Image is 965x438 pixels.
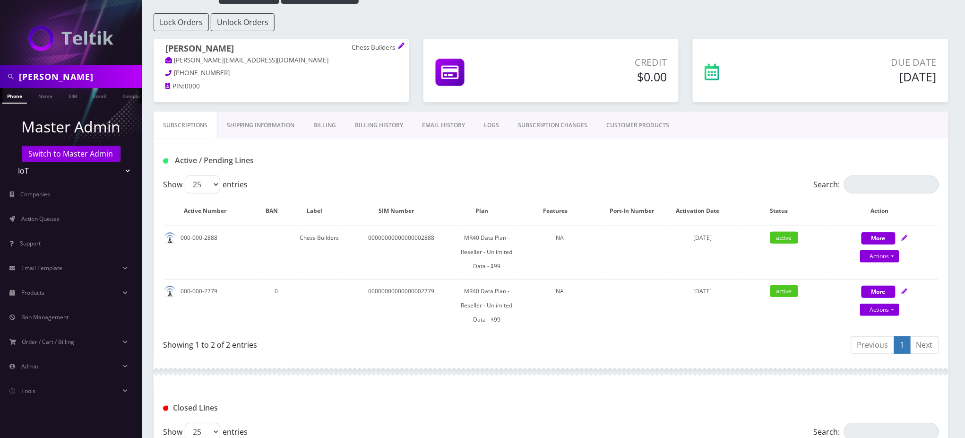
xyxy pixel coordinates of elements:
[461,197,513,225] th: Plan: activate to sort column ascending
[461,279,513,332] td: MR40 Data Plan - Reseller - Unlimited Data - $99
[28,26,113,51] img: IoT
[461,226,513,278] td: MR40 Data Plan - Reseller - Unlimited Data - $99
[20,239,41,247] span: Support
[165,56,329,65] a: [PERSON_NAME][EMAIL_ADDRESS][DOMAIN_NAME]
[860,250,899,263] a: Actions
[21,289,44,297] span: Products
[770,232,798,244] span: active
[538,70,667,84] h5: $0.00
[164,197,256,225] th: Active Number: activate to sort column ascending
[163,403,412,412] h1: Closed Lines
[22,338,75,346] span: Order / Cart / Billing
[297,197,342,225] th: Label: activate to sort column ascending
[163,158,168,164] img: Active / Pending Lines
[164,279,256,332] td: 000-000-2779
[787,55,937,70] p: Due Date
[787,70,937,84] h5: [DATE]
[257,197,296,225] th: BAN: activate to sort column ascending
[164,286,176,298] img: default.png
[304,112,345,139] a: Billing
[345,112,413,139] a: Billing History
[693,287,712,295] span: [DATE]
[163,406,168,411] img: Closed Lines
[343,226,460,278] td: 00000000000000002888
[257,279,296,332] td: 0
[343,279,460,332] td: 00000000000000002779
[831,197,938,225] th: Action: activate to sort column ascending
[21,387,35,395] span: Tools
[508,112,597,139] a: SUBSCRIPTION CHANGES
[814,175,939,193] label: Search:
[118,88,149,103] a: Company
[34,88,57,103] a: Name
[538,55,667,70] p: Credit
[154,13,209,31] button: Lock Orders
[19,68,139,86] input: Search in Company
[343,197,460,225] th: SIM Number: activate to sort column ascending
[21,313,69,321] span: Ban Management
[668,197,737,225] th: Activation Date: activate to sort column ascending
[165,44,397,55] h1: [PERSON_NAME]
[2,88,27,104] a: Phone
[693,234,712,242] span: [DATE]
[514,197,606,225] th: Features: activate to sort column ascending
[21,190,51,198] span: Companies
[413,112,474,139] a: EMAIL HISTORY
[514,226,606,278] td: NA
[163,156,412,165] h1: Active / Pending Lines
[862,286,896,298] button: More
[21,264,62,272] span: Email Template
[164,226,256,278] td: 000-000-2888
[607,197,667,225] th: Port-In Number: activate to sort column ascending
[770,285,798,297] span: active
[185,82,200,90] span: 0000
[154,112,217,139] a: Subscriptions
[174,69,230,77] span: [PHONE_NUMBER]
[597,112,679,139] a: CUSTOMER PRODUCTS
[211,13,275,31] button: Unlock Orders
[21,215,60,223] span: Action Queues
[352,44,397,52] p: Chess Builders
[64,88,82,103] a: SIM
[21,362,38,370] span: Admin
[862,232,896,245] button: More
[860,304,899,316] a: Actions
[910,336,939,354] a: Next
[22,146,121,162] a: Switch to Master Admin
[165,82,185,91] a: PIN:
[474,112,508,139] a: LOGS
[164,232,176,244] img: default.png
[894,336,911,354] a: 1
[163,335,544,350] div: Showing 1 to 2 of 2 entries
[297,226,342,278] td: Chess Builders
[185,175,220,193] select: Showentries
[844,175,939,193] input: Search:
[217,112,304,139] a: Shipping Information
[514,279,606,332] td: NA
[163,175,248,193] label: Show entries
[88,88,111,103] a: Email
[738,197,830,225] th: Status: activate to sort column ascending
[851,336,895,354] a: Previous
